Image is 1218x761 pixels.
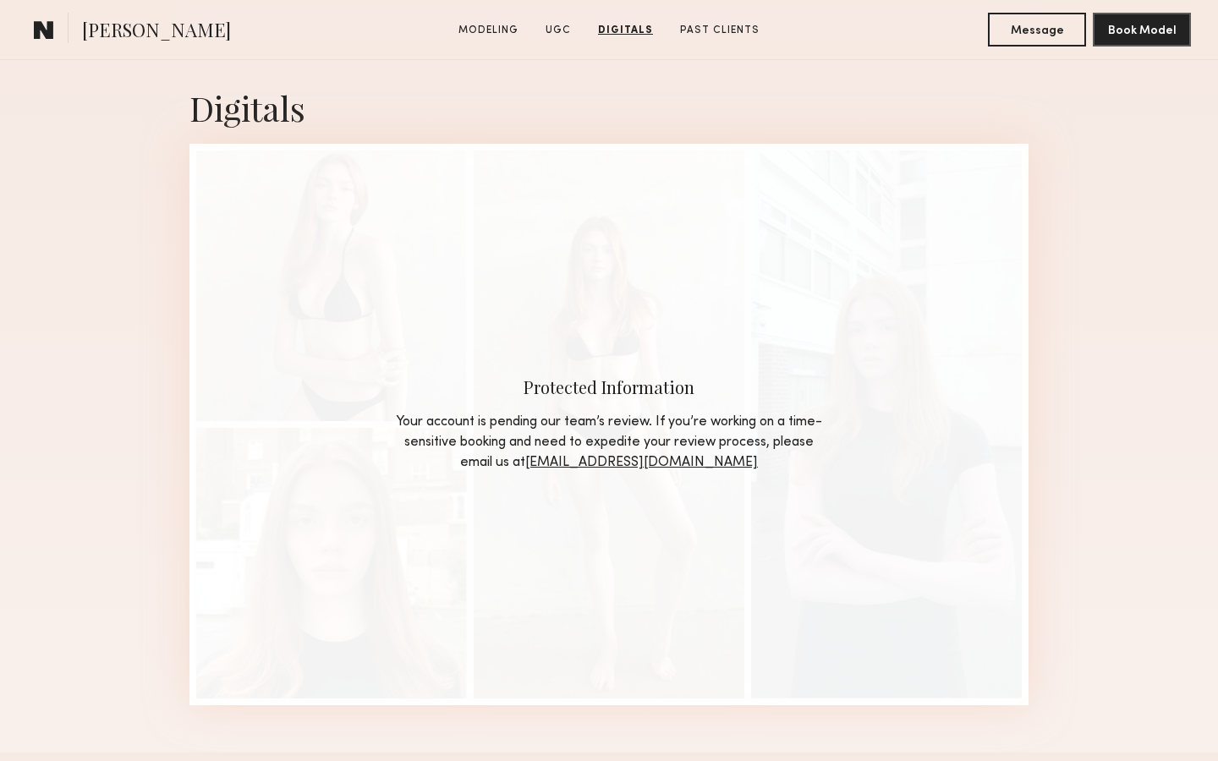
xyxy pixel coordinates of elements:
a: UGC [539,23,578,38]
a: Digitals [591,23,660,38]
div: Digitals [189,85,1029,130]
a: Modeling [452,23,525,38]
a: Book Model [1093,22,1191,36]
a: Past Clients [673,23,766,38]
div: Protected Information [393,375,825,398]
span: [PERSON_NAME] [82,17,231,47]
div: Your account is pending our team’s review. If you’re working on a time-sensitive booking and need... [393,412,825,473]
button: Book Model [1093,13,1191,47]
a: [EMAIL_ADDRESS][DOMAIN_NAME] [525,456,758,469]
button: Message [988,13,1086,47]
